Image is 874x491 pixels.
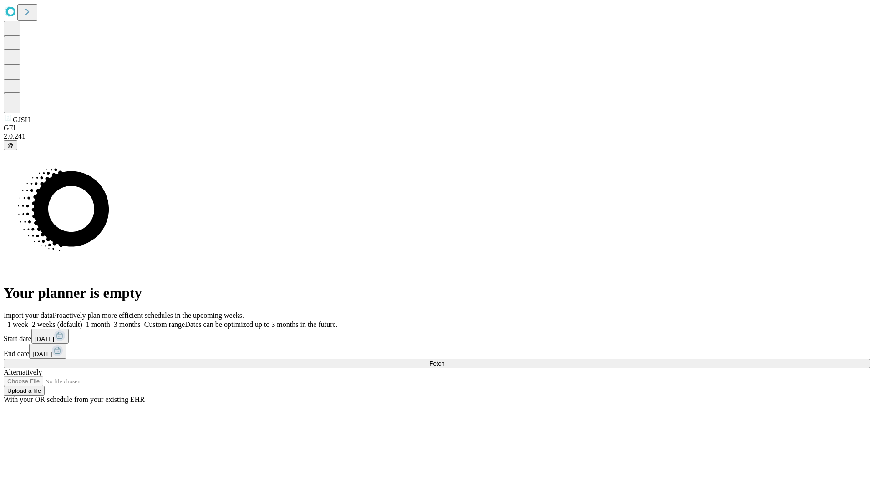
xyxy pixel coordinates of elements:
div: Start date [4,329,870,344]
span: Proactively plan more efficient schedules in the upcoming weeks. [53,311,244,319]
span: [DATE] [33,351,52,357]
span: Alternatively [4,368,42,376]
span: Dates can be optimized up to 3 months in the future. [185,321,337,328]
span: 2 weeks (default) [32,321,82,328]
span: Import your data [4,311,53,319]
div: 2.0.241 [4,132,870,140]
div: GEI [4,124,870,132]
span: GJSH [13,116,30,124]
span: 3 months [114,321,141,328]
button: Upload a file [4,386,45,396]
span: 1 month [86,321,110,328]
h1: Your planner is empty [4,285,870,301]
span: Custom range [144,321,185,328]
button: [DATE] [29,344,66,359]
span: Fetch [429,360,444,367]
span: @ [7,142,14,149]
button: @ [4,140,17,150]
span: [DATE] [35,336,54,342]
button: [DATE] [31,329,69,344]
button: Fetch [4,359,870,368]
div: End date [4,344,870,359]
span: 1 week [7,321,28,328]
span: With your OR schedule from your existing EHR [4,396,145,403]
